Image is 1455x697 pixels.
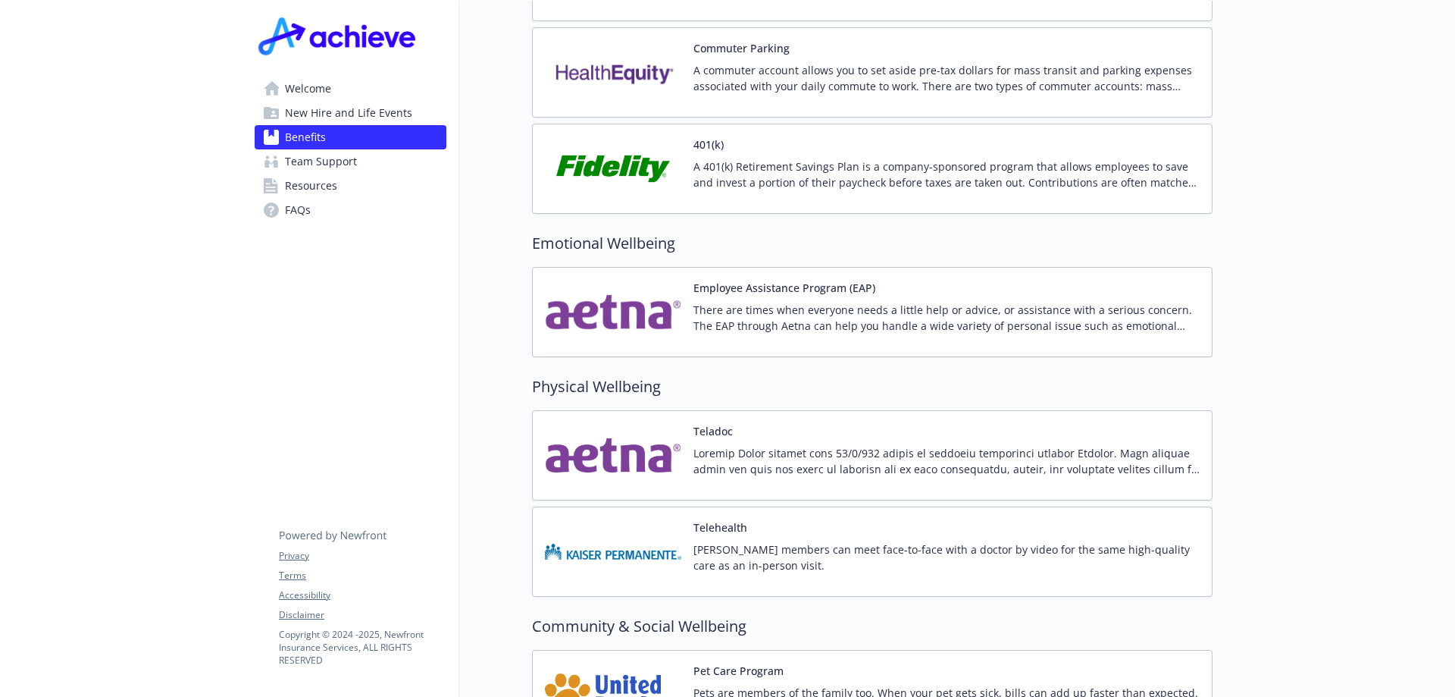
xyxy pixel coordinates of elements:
[285,77,331,101] span: Welcome
[545,40,681,105] img: Health Equity carrier logo
[279,589,446,602] a: Accessibility
[693,423,733,439] button: Teladoc
[255,174,446,198] a: Resources
[545,137,681,201] img: Fidelity Investments carrier logo
[279,608,446,622] a: Disclaimer
[693,280,875,296] button: Employee Assistance Program (EAP)
[545,423,681,488] img: Aetna Inc carrier logo
[532,232,1212,255] h2: Emotional Wellbeing
[693,445,1200,477] p: Loremip Dolor sitamet cons 53/0/932 adipis el seddoeiu temporinci utlabor Etdolor. Magn aliquae a...
[255,149,446,174] a: Team Support
[693,137,724,152] button: 401(k)
[693,542,1200,573] p: [PERSON_NAME] members can meet face-to-face with a doctor by video for the same high-quality care...
[279,549,446,563] a: Privacy
[532,375,1212,398] h2: Physical Wellbeing
[693,159,1200,190] p: A 401(k) Retirement Savings Plan is a company-sponsored program that allows employees to save and...
[532,615,1212,638] h2: Community & Social Wellbeing
[693,40,790,56] button: Commuter Parking
[285,125,326,149] span: Benefits
[255,125,446,149] a: Benefits
[285,198,311,222] span: FAQs
[255,198,446,222] a: FAQs
[545,280,681,344] img: Aetna Inc carrier logo
[285,149,357,174] span: Team Support
[693,663,784,679] button: Pet Care Program
[693,520,747,535] button: Telehealth
[693,302,1200,334] p: There are times when everyone needs a little help or advice, or assistance with a serious concern...
[279,628,446,667] p: Copyright © 2024 - 2025 , Newfront Insurance Services, ALL RIGHTS RESERVED
[285,101,412,125] span: New Hire and Life Events
[255,77,446,101] a: Welcome
[545,520,681,584] img: Kaiser Permanente Insurance Company carrier logo
[693,62,1200,94] p: A commuter account allows you to set aside pre-tax dollars for mass transit and parking expenses ...
[279,569,446,582] a: Terms
[285,174,337,198] span: Resources
[255,101,446,125] a: New Hire and Life Events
